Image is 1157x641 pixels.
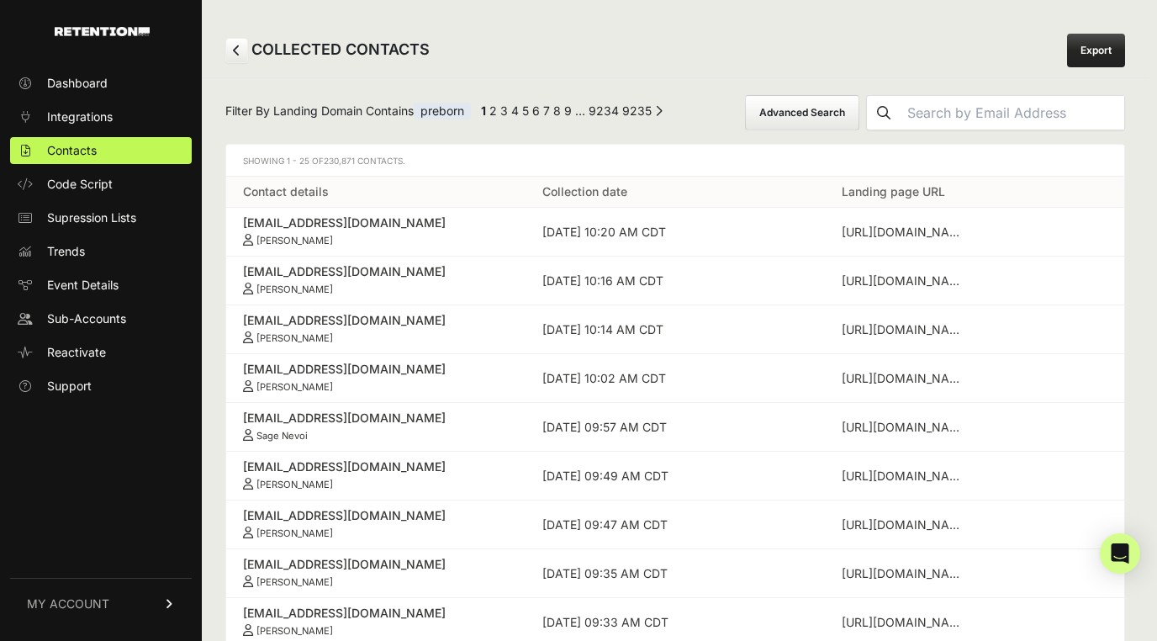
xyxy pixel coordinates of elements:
td: [DATE] 10:16 AM CDT [526,257,825,305]
div: https://resources.preborn.com/dare-to-hope?&utm_source=facebook&utm_medium=paid&utm_campaign=hope... [842,370,968,387]
span: Support [47,378,92,395]
span: Code Script [47,176,113,193]
small: [PERSON_NAME] [256,479,333,490]
small: [PERSON_NAME] [256,576,333,588]
div: [EMAIL_ADDRESS][DOMAIN_NAME] [243,215,509,231]
span: Showing 1 - 25 of [243,156,405,166]
div: [EMAIL_ADDRESS][DOMAIN_NAME] [243,556,509,573]
td: [DATE] 09:47 AM CDT [526,501,825,549]
input: Search by Email Address [901,96,1124,130]
small: [PERSON_NAME] [256,235,333,246]
a: Event Details [10,272,192,299]
div: [EMAIL_ADDRESS][DOMAIN_NAME] [243,263,509,280]
a: Page 9 [564,103,572,118]
span: Reactivate [47,344,106,361]
div: https://give.preborn.com/preborn/appeals?sc=CO0625PEM3&amt=50&gs=s&utm_source=prospecting&utm_med... [842,468,968,485]
a: Trends [10,238,192,265]
small: [PERSON_NAME] [256,625,333,637]
div: https://preborn.com/abolish-abortion-ethics-arguments-legal/?utm_source=chatgpt.com [842,224,968,241]
small: [PERSON_NAME] [256,332,333,344]
small: [PERSON_NAME] [256,283,333,295]
div: [EMAIL_ADDRESS][DOMAIN_NAME] [243,410,509,426]
small: [PERSON_NAME] [256,381,333,393]
a: Collection date [542,184,627,199]
div: Open Intercom Messenger [1100,533,1140,574]
div: https://preborn.com/ [842,517,968,533]
a: [EMAIL_ADDRESS][DOMAIN_NAME] [PERSON_NAME] [243,605,509,637]
a: [EMAIL_ADDRESS][DOMAIN_NAME] [PERSON_NAME] [243,312,509,344]
small: Sage Nevoi [256,430,308,442]
td: [DATE] 09:57 AM CDT [526,403,825,452]
a: Landing page URL [842,184,945,199]
span: Event Details [47,277,119,294]
a: [EMAIL_ADDRESS][DOMAIN_NAME] [PERSON_NAME] [243,263,509,295]
span: Sub-Accounts [47,310,126,327]
a: [EMAIL_ADDRESS][DOMAIN_NAME] [PERSON_NAME] [243,556,509,588]
div: https://give.preborn.com/preborn/appeals?sc=TC0625PEM3&amt=50&gs=s&utm_source=prospecting&utm_med... [842,321,968,338]
div: Pagination [478,103,663,124]
a: [EMAIL_ADDRESS][DOMAIN_NAME] [PERSON_NAME] [243,458,509,490]
div: https://give.preborn.com/preborn/media-partner?sc=234718GF [842,273,968,289]
a: Page 9235 [622,103,652,118]
td: [DATE] 09:35 AM CDT [526,549,825,598]
small: [PERSON_NAME] [256,527,333,539]
div: [EMAIL_ADDRESS][DOMAIN_NAME] [243,507,509,524]
a: [EMAIL_ADDRESS][DOMAIN_NAME] [PERSON_NAME] [243,507,509,539]
td: [DATE] 09:49 AM CDT [526,452,825,501]
div: [EMAIL_ADDRESS][DOMAIN_NAME] [243,458,509,475]
span: Supression Lists [47,209,136,226]
a: [EMAIL_ADDRESS][DOMAIN_NAME] [PERSON_NAME] [243,215,509,246]
button: Advanced Search [745,95,859,130]
a: [EMAIL_ADDRESS][DOMAIN_NAME] [PERSON_NAME] [243,361,509,393]
div: [EMAIL_ADDRESS][DOMAIN_NAME] [243,361,509,378]
a: Contacts [10,137,192,164]
span: Trends [47,243,85,260]
span: Integrations [47,109,113,125]
a: Support [10,373,192,400]
a: Page 8 [553,103,561,118]
div: [EMAIL_ADDRESS][DOMAIN_NAME] [243,605,509,622]
span: Contacts [47,142,97,159]
a: Page 3 [500,103,508,118]
h2: COLLECTED CONTACTS [225,38,430,63]
em: Page 1 [481,103,486,118]
span: Filter By Landing Domain Contains [225,103,471,124]
a: Code Script [10,171,192,198]
span: 230,871 Contacts. [324,156,405,166]
div: https://preborn.com/preborn-donor-video/liseths-story/?vcrmeid=BpuOXPTZxUiGTNc1qNrjIg&vcrmiid=MRi... [842,419,968,436]
span: … [575,103,585,118]
a: Contact details [243,184,329,199]
img: Retention.com [55,27,150,36]
a: Page 6 [532,103,540,118]
span: preborn [414,103,471,119]
a: Page 4 [511,103,519,118]
td: [DATE] 10:02 AM CDT [526,354,825,403]
a: Dashboard [10,70,192,97]
a: [EMAIL_ADDRESS][DOMAIN_NAME] Sage Nevoi [243,410,509,442]
div: [EMAIL_ADDRESS][DOMAIN_NAME] [243,312,509,329]
div: https://give.preborn.com/preborn/media-partner?sc=IABJWF0123RA [842,565,968,582]
a: Page 9234 [589,103,619,118]
a: Export [1067,34,1125,67]
a: Reactivate [10,339,192,366]
span: Dashboard [47,75,108,92]
a: Page 2 [489,103,497,118]
td: [DATE] 10:20 AM CDT [526,208,825,257]
div: https://give.preborn.com/preborn/appeals?sc=IM0825GP&gs=aa [842,614,968,631]
a: Integrations [10,103,192,130]
a: Sub-Accounts [10,305,192,332]
a: MY ACCOUNT [10,578,192,629]
td: [DATE] 10:14 AM CDT [526,305,825,354]
a: Page 7 [543,103,550,118]
a: Supression Lists [10,204,192,231]
span: MY ACCOUNT [27,596,109,612]
a: Page 5 [522,103,529,118]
